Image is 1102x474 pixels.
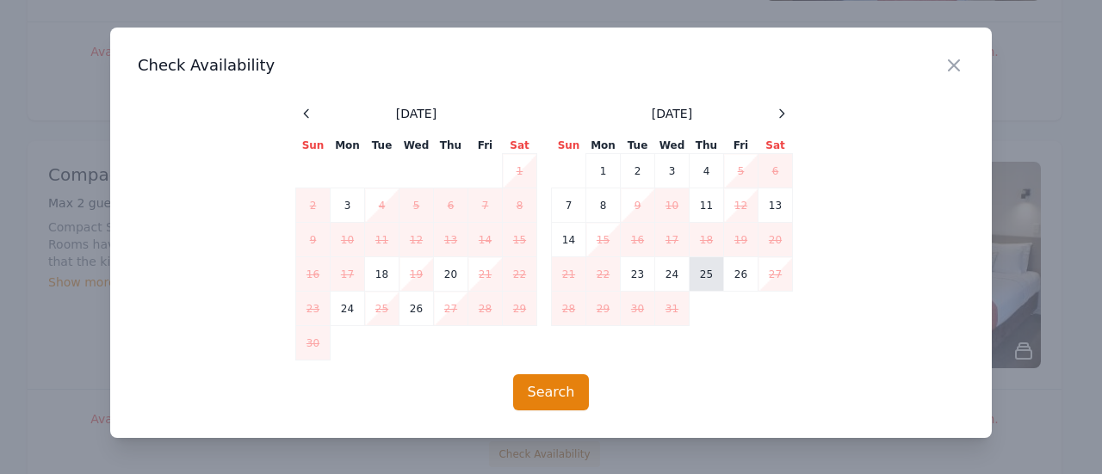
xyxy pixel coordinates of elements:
h3: Check Availability [138,55,964,76]
td: 7 [552,188,586,223]
td: 13 [434,223,468,257]
th: Sun [296,138,331,154]
td: 30 [621,292,655,326]
td: 26 [399,292,434,326]
td: 21 [552,257,586,292]
td: 19 [724,223,758,257]
td: 18 [365,257,399,292]
td: 27 [434,292,468,326]
td: 9 [296,223,331,257]
td: 14 [468,223,503,257]
td: 13 [758,188,793,223]
th: Fri [724,138,758,154]
td: 4 [690,154,724,188]
td: 22 [586,257,621,292]
td: 31 [655,292,690,326]
td: 27 [758,257,793,292]
td: 9 [621,188,655,223]
td: 5 [399,188,434,223]
th: Sat [503,138,537,154]
td: 21 [468,257,503,292]
td: 12 [724,188,758,223]
td: 20 [758,223,793,257]
td: 14 [552,223,586,257]
th: Tue [621,138,655,154]
th: Sat [758,138,793,154]
td: 19 [399,257,434,292]
td: 20 [434,257,468,292]
td: 24 [655,257,690,292]
td: 28 [468,292,503,326]
td: 6 [434,188,468,223]
td: 10 [331,223,365,257]
td: 29 [586,292,621,326]
th: Wed [655,138,690,154]
td: 30 [296,326,331,360]
td: 11 [690,188,724,223]
td: 15 [586,223,621,257]
td: 2 [621,154,655,188]
td: 23 [621,257,655,292]
span: [DATE] [652,105,692,122]
th: Thu [690,138,724,154]
td: 11 [365,223,399,257]
td: 8 [586,188,621,223]
th: Mon [331,138,365,154]
td: 2 [296,188,331,223]
td: 25 [365,292,399,326]
td: 5 [724,154,758,188]
td: 18 [690,223,724,257]
td: 15 [503,223,537,257]
td: 3 [331,188,365,223]
td: 24 [331,292,365,326]
td: 8 [503,188,537,223]
td: 12 [399,223,434,257]
th: Fri [468,138,503,154]
td: 26 [724,257,758,292]
td: 29 [503,292,537,326]
th: Mon [586,138,621,154]
th: Tue [365,138,399,154]
span: [DATE] [396,105,436,122]
td: 3 [655,154,690,188]
td: 25 [690,257,724,292]
td: 6 [758,154,793,188]
td: 1 [503,154,537,188]
th: Sun [552,138,586,154]
th: Wed [399,138,434,154]
th: Thu [434,138,468,154]
td: 10 [655,188,690,223]
td: 4 [365,188,399,223]
td: 16 [621,223,655,257]
td: 17 [655,223,690,257]
td: 16 [296,257,331,292]
td: 17 [331,257,365,292]
td: 23 [296,292,331,326]
td: 28 [552,292,586,326]
td: 7 [468,188,503,223]
td: 22 [503,257,537,292]
button: Search [513,374,590,410]
td: 1 [586,154,621,188]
